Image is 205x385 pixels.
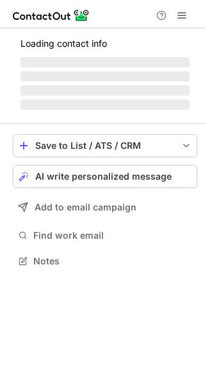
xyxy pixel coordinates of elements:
button: Add to email campaign [13,196,197,219]
span: ‌ [20,57,190,67]
span: Find work email [33,230,192,241]
div: Save to List / ATS / CRM [35,141,175,151]
button: Find work email [13,227,197,244]
span: Add to email campaign [35,202,136,212]
span: ‌ [20,99,190,110]
span: ‌ [20,85,190,96]
p: Loading contact info [20,38,190,49]
img: ContactOut v5.3.10 [13,8,90,23]
span: AI write personalized message [35,171,172,182]
button: Notes [13,252,197,270]
span: Notes [33,255,192,267]
button: AI write personalized message [13,165,197,188]
button: save-profile-one-click [13,134,197,157]
span: ‌ [20,71,190,81]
